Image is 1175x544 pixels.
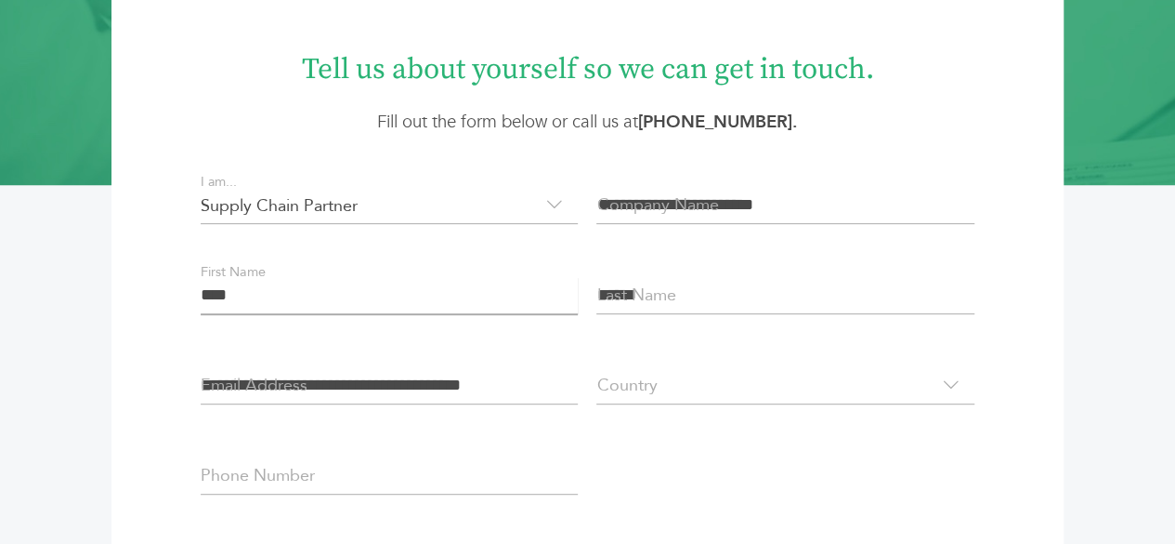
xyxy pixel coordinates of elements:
[638,110,792,134] a: [PHONE_NUMBER]
[201,172,237,192] label: I am...
[201,187,579,224] span: Supply Chain Partner
[596,192,718,218] label: Company Name
[201,463,315,488] label: Phone Number
[201,373,307,398] label: Email Address
[159,36,1015,89] h1: Tell us about yourself so we can get in touch.
[638,110,798,134] strong: .
[596,283,675,308] label: Last Name
[159,109,1015,135] p: Fill out the form below or call us at
[201,262,266,283] label: First Name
